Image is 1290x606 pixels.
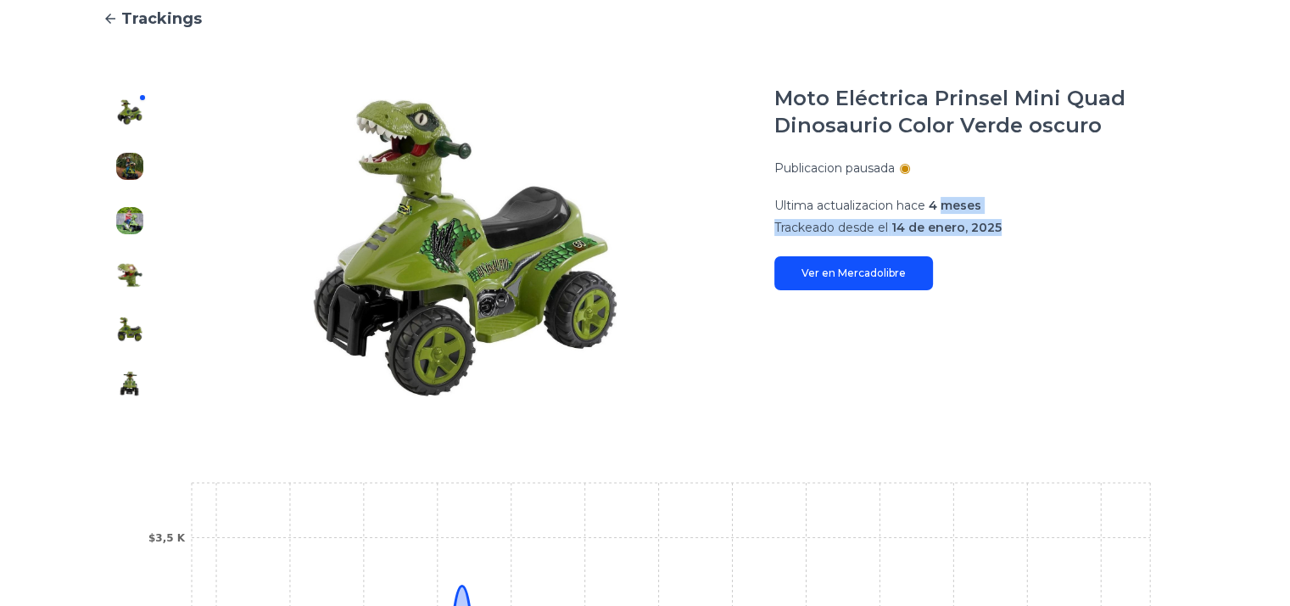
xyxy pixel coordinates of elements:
[116,207,143,234] img: Moto Eléctrica Prinsel Mini Quad Dinosaurio Color Verde oscuro
[103,7,1188,31] a: Trackings
[116,261,143,289] img: Moto Eléctrica Prinsel Mini Quad Dinosaurio Color Verde oscuro
[116,98,143,126] img: Moto Eléctrica Prinsel Mini Quad Dinosaurio Color Verde oscuro
[116,153,143,180] img: Moto Eléctrica Prinsel Mini Quad Dinosaurio Color Verde oscuro
[891,220,1002,235] span: 14 de enero, 2025
[774,256,933,290] a: Ver en Mercadolibre
[774,220,888,235] span: Trackeado desde el
[116,370,143,397] img: Moto Eléctrica Prinsel Mini Quad Dinosaurio Color Verde oscuro
[774,85,1188,139] h1: Moto Eléctrica Prinsel Mini Quad Dinosaurio Color Verde oscuro
[148,532,185,544] tspan: $3,5 K
[116,316,143,343] img: Moto Eléctrica Prinsel Mini Quad Dinosaurio Color Verde oscuro
[929,198,981,213] span: 4 meses
[774,160,895,177] p: Publicacion pausada
[121,7,202,31] span: Trackings
[774,198,925,213] span: Ultima actualizacion hace
[191,85,740,411] img: Moto Eléctrica Prinsel Mini Quad Dinosaurio Color Verde oscuro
